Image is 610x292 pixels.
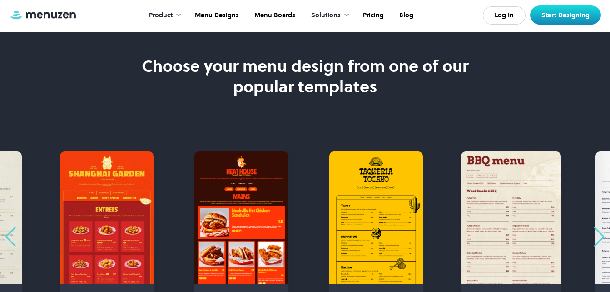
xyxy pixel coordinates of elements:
div: Product [149,10,173,20]
div: Solutions [311,10,341,20]
a: Menu Designs [186,1,246,30]
a: Log In [483,6,526,25]
a: Start Designing [530,5,601,25]
div: Next slide [593,227,605,247]
div: Solutions [302,1,354,30]
a: Pricing [354,1,391,30]
a: Blog [391,1,420,30]
h2: Choose your menu design from one of our popular templates [122,56,488,97]
a: Menu Boards [246,1,302,30]
div: Product [140,1,186,30]
div: Previous slide [5,227,17,247]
